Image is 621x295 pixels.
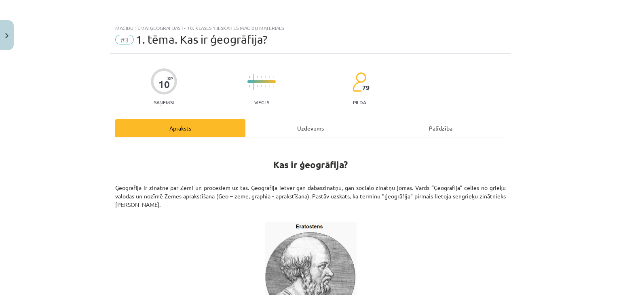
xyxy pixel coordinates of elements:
[115,25,506,31] div: Mācību tēma: Ģeogrāfijas i - 10. klases 1.ieskaites mācību materiāls
[376,119,506,137] div: Palīdzība
[261,85,262,87] img: icon-short-line-57e1e144782c952c97e751825c79c345078a6d821885a25fce030b3d8c18986b.svg
[167,76,173,80] span: XP
[115,119,245,137] div: Apraksts
[265,76,266,78] img: icon-short-line-57e1e144782c952c97e751825c79c345078a6d821885a25fce030b3d8c18986b.svg
[136,33,267,46] span: 1. tēma. Kas ir ģeogrāfija?
[273,159,348,171] strong: Kas ir ģeogrāfija?
[362,84,370,91] span: 79
[353,99,366,105] p: pilda
[249,76,250,78] img: icon-short-line-57e1e144782c952c97e751825c79c345078a6d821885a25fce030b3d8c18986b.svg
[158,79,170,90] div: 10
[261,76,262,78] img: icon-short-line-57e1e144782c952c97e751825c79c345078a6d821885a25fce030b3d8c18986b.svg
[273,76,274,78] img: icon-short-line-57e1e144782c952c97e751825c79c345078a6d821885a25fce030b3d8c18986b.svg
[269,76,270,78] img: icon-short-line-57e1e144782c952c97e751825c79c345078a6d821885a25fce030b3d8c18986b.svg
[254,99,269,105] p: Viegls
[5,33,8,38] img: icon-close-lesson-0947bae3869378f0d4975bcd49f059093ad1ed9edebbc8119c70593378902aed.svg
[253,74,254,90] img: icon-long-line-d9ea69661e0d244f92f715978eff75569469978d946b2353a9bb055b3ed8787d.svg
[151,99,177,105] p: Saņemsi
[245,119,376,137] div: Uzdevums
[249,85,250,87] img: icon-short-line-57e1e144782c952c97e751825c79c345078a6d821885a25fce030b3d8c18986b.svg
[257,85,258,87] img: icon-short-line-57e1e144782c952c97e751825c79c345078a6d821885a25fce030b3d8c18986b.svg
[269,85,270,87] img: icon-short-line-57e1e144782c952c97e751825c79c345078a6d821885a25fce030b3d8c18986b.svg
[115,35,134,44] span: #3
[115,183,506,217] p: Ģeogrāfija ir zinātne par Zemi un procesiem uz tās. Ģeogrāfija ietver gan dabaszinātņu, gan sociā...
[265,85,266,87] img: icon-short-line-57e1e144782c952c97e751825c79c345078a6d821885a25fce030b3d8c18986b.svg
[352,72,366,92] img: students-c634bb4e5e11cddfef0936a35e636f08e4e9abd3cc4e673bd6f9a4125e45ecb1.svg
[273,85,274,87] img: icon-short-line-57e1e144782c952c97e751825c79c345078a6d821885a25fce030b3d8c18986b.svg
[257,76,258,78] img: icon-short-line-57e1e144782c952c97e751825c79c345078a6d821885a25fce030b3d8c18986b.svg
